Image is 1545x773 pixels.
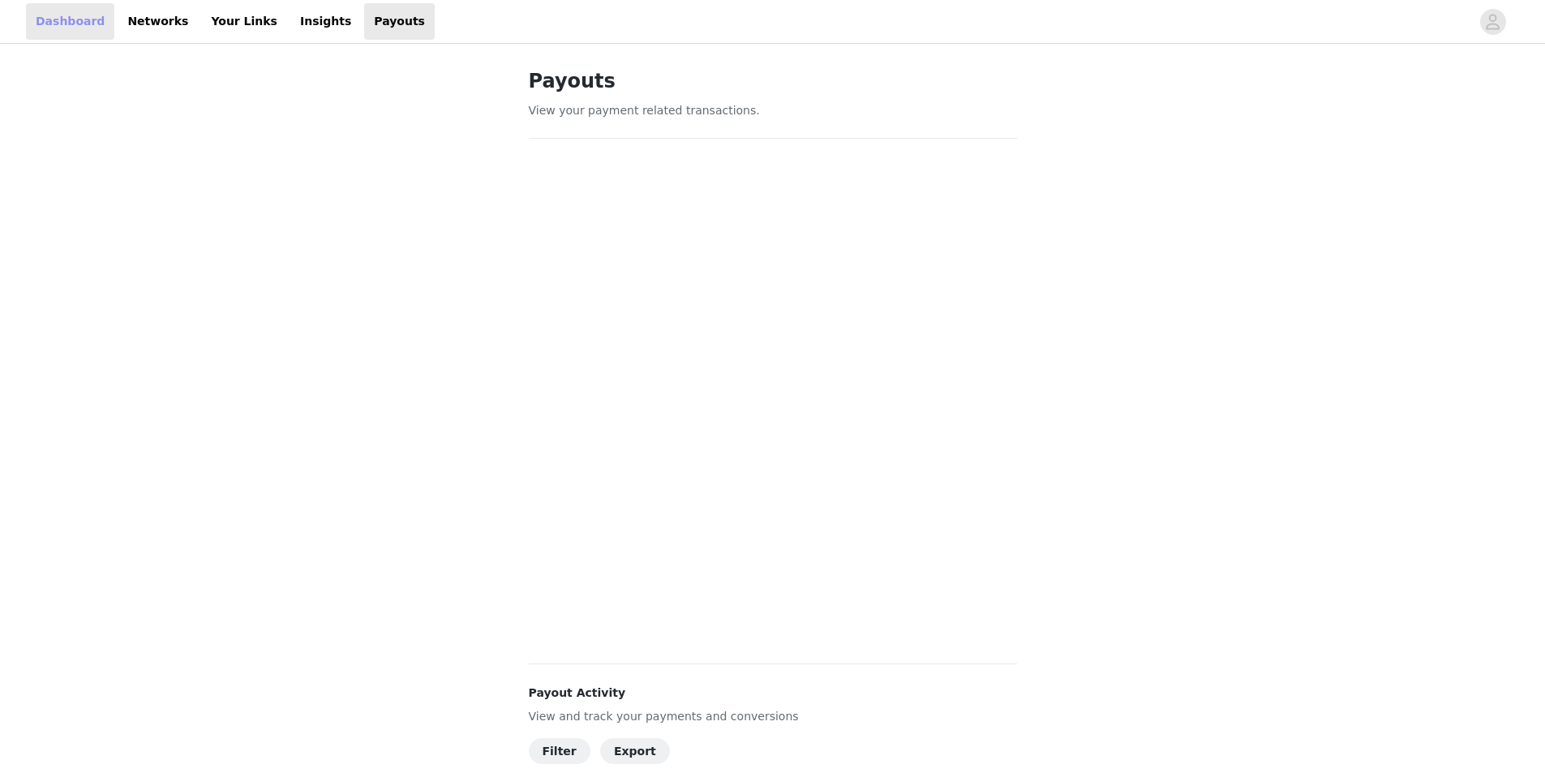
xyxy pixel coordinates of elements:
h1: Payouts [529,67,1017,96]
button: Export [600,738,670,764]
p: View your payment related transactions. [529,102,1017,119]
a: Insights [290,3,361,40]
button: Filter [529,738,590,764]
a: Dashboard [26,3,114,40]
a: Payouts [364,3,435,40]
div: avatar [1485,9,1500,35]
p: View and track your payments and conversions [529,708,1017,725]
a: Networks [118,3,198,40]
a: Your Links [201,3,287,40]
h4: Payout Activity [529,685,1017,702]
